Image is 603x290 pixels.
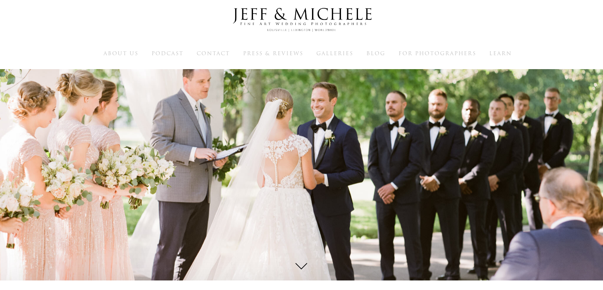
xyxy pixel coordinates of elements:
[366,50,385,57] a: Blog
[398,50,476,57] a: For Photographers
[316,50,353,57] a: Galleries
[489,50,512,57] a: Learn
[103,50,138,57] a: About Us
[243,50,303,57] a: Press & Reviews
[222,0,381,39] img: Louisville Wedding Photographers - Jeff & Michele Wedding Photographers
[151,50,184,57] a: Podcast
[197,50,230,57] a: Contact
